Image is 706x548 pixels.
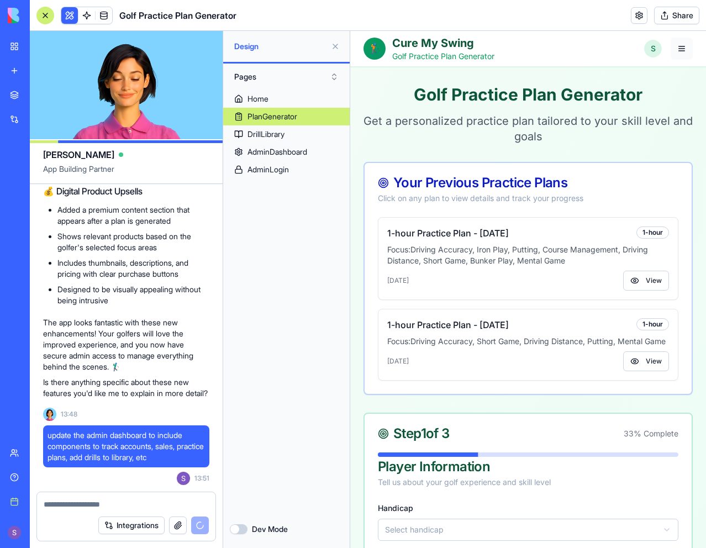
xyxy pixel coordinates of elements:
[37,245,59,254] span: [DATE]
[294,9,312,27] button: S
[30,64,39,73] img: tab_domain_overview_orange.svg
[110,64,119,73] img: tab_keywords_by_traffic_grey.svg
[43,164,209,183] span: App Building Partner
[247,164,289,175] div: AdminLogin
[28,472,63,482] label: Handicap
[98,517,165,534] button: Integrations
[28,396,99,409] div: Step 1 of 3
[28,145,328,159] div: Your Previous Practice Plans
[43,317,209,372] p: The app looks fantastic with these new enhancements! Your golfers will love the improved experien...
[61,410,77,419] span: 13:48
[273,397,328,408] div: 33 % Complete
[13,82,343,113] p: Get a personalized practice plan tailored to your skill level and goals
[28,446,328,457] div: Tell us about your golf experience and skill level
[286,287,319,299] div: 1-hour
[654,7,699,24] button: Share
[57,284,209,306] li: Designed to be visually appealing without being intrusive
[42,20,144,31] p: Golf Practice Plan Generator
[13,54,343,73] h1: Golf Practice Plan Generator
[8,526,21,539] img: ACg8ocIl0FDBqpcwUG5lqjWrYqkfhIlhXtJ8O7fhIgkmRaJ6g3JRDw=s96-c
[252,524,288,535] label: Dev Mode
[57,257,209,280] li: Includes thumbnails, descriptions, and pricing with clear purchase buttons
[18,10,30,25] span: 🏌️
[273,320,319,340] button: View
[43,185,209,198] h2: 💰 Digital Product Upsells
[43,377,209,399] p: Is there anything specific about these new features you'd like me to explain in more detail?
[13,4,144,31] a: 🏌️Cure My SwingGolf Practice Plan Generator
[28,429,328,442] div: Player Information
[122,65,186,72] div: Keywords by Traffic
[57,204,209,226] li: Added a premium content section that appears after a plan is generated
[57,231,209,253] li: Shows relevant products based on the golfer's selected focus areas
[29,29,122,38] div: Domain: [DOMAIN_NAME]
[43,148,114,161] span: [PERSON_NAME]
[229,68,344,86] button: Pages
[48,430,205,463] span: update the admin dashboard to include components to track accounts, sales, practice plans, add dr...
[42,65,99,72] div: Domain Overview
[119,9,236,22] h1: Golf Practice Plan Generator
[223,108,350,125] a: PlanGenerator
[273,240,319,260] button: View
[8,8,76,23] img: logo
[37,305,319,316] p: Focus: Driving Accuracy, Short Game, Driving Distance, Putting, Mental Game
[42,4,144,20] h1: Cure My Swing
[223,125,350,143] a: DrillLibrary
[223,143,350,161] a: AdminDashboard
[18,18,27,27] img: logo_orange.svg
[223,161,350,178] a: AdminLogin
[28,162,328,173] div: Click on any plan to view details and track your progress
[18,29,27,38] img: website_grey.svg
[37,287,159,301] h3: 1-hour Practice Plan - [DATE]
[247,93,268,104] div: Home
[247,129,284,140] div: DrillLibrary
[37,326,59,335] span: [DATE]
[223,90,350,108] a: Home
[43,408,56,421] img: Ella_00000_wcx2te.png
[247,146,307,157] div: AdminDashboard
[177,472,190,485] img: ACg8ocIl0FDBqpcwUG5lqjWrYqkfhIlhXtJ8O7fhIgkmRaJ6g3JRDw=s96-c
[37,196,159,209] h3: 1-hour Practice Plan - [DATE]
[37,213,319,235] p: Focus: Driving Accuracy, Iron Play, Putting, Course Management, Driving Distance, Short Game, Bun...
[247,111,297,122] div: PlanGenerator
[234,41,326,52] span: Design
[31,18,54,27] div: v 4.0.24
[194,474,209,483] span: 13:51
[286,196,319,208] div: 1-hour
